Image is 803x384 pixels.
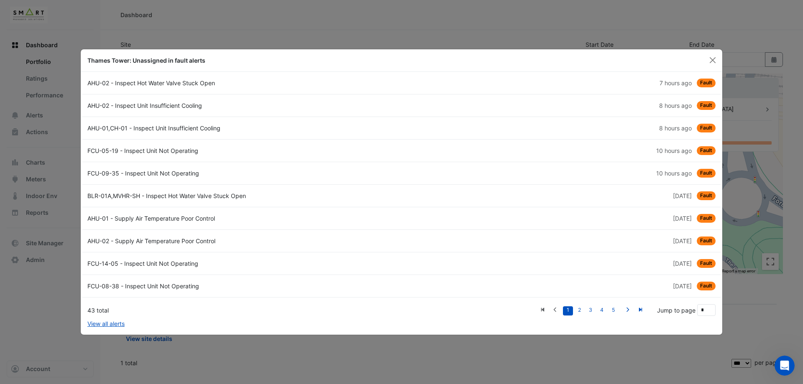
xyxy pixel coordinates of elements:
div: AHU-01 - Supply Air Temperature Poor Control [82,214,401,223]
iframe: Intercom live chat [775,356,795,376]
span: Thu 07-Aug-2025 10:46 BST [673,282,692,290]
div: FCU-09-35 - Inspect Unit Not Operating [82,169,401,178]
a: 4 [597,306,607,315]
a: Next [621,305,634,315]
span: Mon 11-Aug-2025 07:00 BST [656,147,692,154]
span: Fri 08-Aug-2025 13:46 BST [673,192,692,199]
div: AHU-02 - Inspect Hot Water Valve Stuck Open [82,79,401,87]
div: AHU-02 - Inspect Unit Insufficient Cooling [82,101,401,110]
span: Fault [697,259,716,268]
a: 5 [608,306,618,315]
a: 3 [586,306,596,315]
span: Fault [697,282,716,290]
span: Fault [697,169,716,178]
span: Fri 08-Aug-2025 12:15 BST [673,237,692,244]
span: Fault [697,191,716,200]
span: Mon 11-Aug-2025 09:01 BST [659,125,692,132]
button: Close [706,54,719,66]
span: Fault [697,124,716,132]
a: View all alerts [87,319,125,328]
a: 2 [574,306,584,315]
div: FCU-08-38 - Inspect Unit Not Operating [82,282,401,290]
div: AHU-02 - Supply Air Temperature Poor Control [82,237,401,245]
div: 43 total [87,306,536,315]
span: Fault [697,146,716,155]
span: Mon 11-Aug-2025 07:00 BST [656,170,692,177]
div: FCU-05-19 - Inspect Unit Not Operating [82,146,401,155]
a: 1 [563,306,573,315]
div: FCU-14-05 - Inspect Unit Not Operating [82,259,401,268]
span: Fault [697,79,716,87]
span: Fault [697,101,716,110]
span: Fri 08-Aug-2025 12:16 BST [673,215,692,222]
div: AHU-01,CH-01 - Inspect Unit Insufficient Cooling [82,124,401,132]
span: Fault [697,237,716,245]
span: Mon 11-Aug-2025 09:47 BST [659,102,692,109]
span: Mon 11-Aug-2025 10:31 BST [660,79,692,86]
label: Jump to page [657,306,696,315]
a: Last [634,305,647,315]
span: Thu 07-Aug-2025 11:01 BST [673,260,692,267]
b: Thames Tower: Unassigned in fault alerts [87,57,205,64]
span: Fault [697,214,716,223]
div: BLR-01A,MVHR-SH - Inspect Hot Water Valve Stuck Open [82,191,401,200]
